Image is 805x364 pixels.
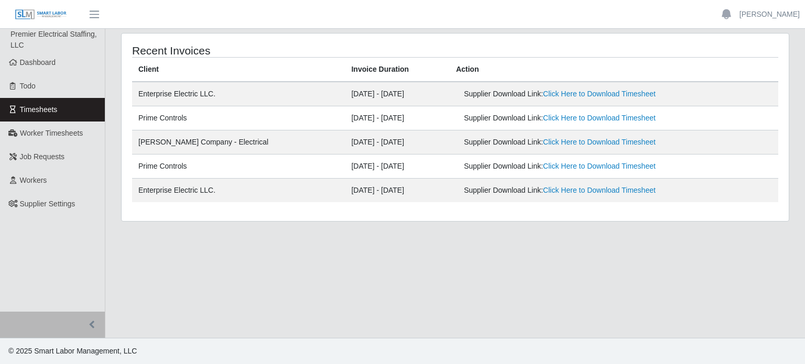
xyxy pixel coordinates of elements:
[20,105,58,114] span: Timesheets
[739,9,800,20] a: [PERSON_NAME]
[543,186,656,194] a: Click Here to Download Timesheet
[464,89,659,100] div: Supplier Download Link:
[132,155,345,179] td: Prime Controls
[345,106,450,130] td: [DATE] - [DATE]
[8,347,137,355] span: © 2025 Smart Labor Management, LLC
[464,137,659,148] div: Supplier Download Link:
[345,179,450,203] td: [DATE] - [DATE]
[543,138,656,146] a: Click Here to Download Timesheet
[20,200,75,208] span: Supplier Settings
[20,129,83,137] span: Worker Timesheets
[132,179,345,203] td: Enterprise Electric LLC.
[10,30,97,49] span: Premier Electrical Staffing, LLC
[20,82,36,90] span: Todo
[132,130,345,155] td: [PERSON_NAME] Company - Electrical
[132,106,345,130] td: Prime Controls
[543,90,656,98] a: Click Here to Download Timesheet
[20,58,56,67] span: Dashboard
[132,44,392,57] h4: Recent Invoices
[345,130,450,155] td: [DATE] - [DATE]
[345,155,450,179] td: [DATE] - [DATE]
[543,114,656,122] a: Click Here to Download Timesheet
[20,152,65,161] span: Job Requests
[464,113,659,124] div: Supplier Download Link:
[20,176,47,184] span: Workers
[132,58,345,82] th: Client
[450,58,778,82] th: Action
[464,161,659,172] div: Supplier Download Link:
[132,82,345,106] td: Enterprise Electric LLC.
[345,58,450,82] th: Invoice Duration
[345,82,450,106] td: [DATE] - [DATE]
[464,185,659,196] div: Supplier Download Link:
[15,9,67,20] img: SLM Logo
[543,162,656,170] a: Click Here to Download Timesheet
